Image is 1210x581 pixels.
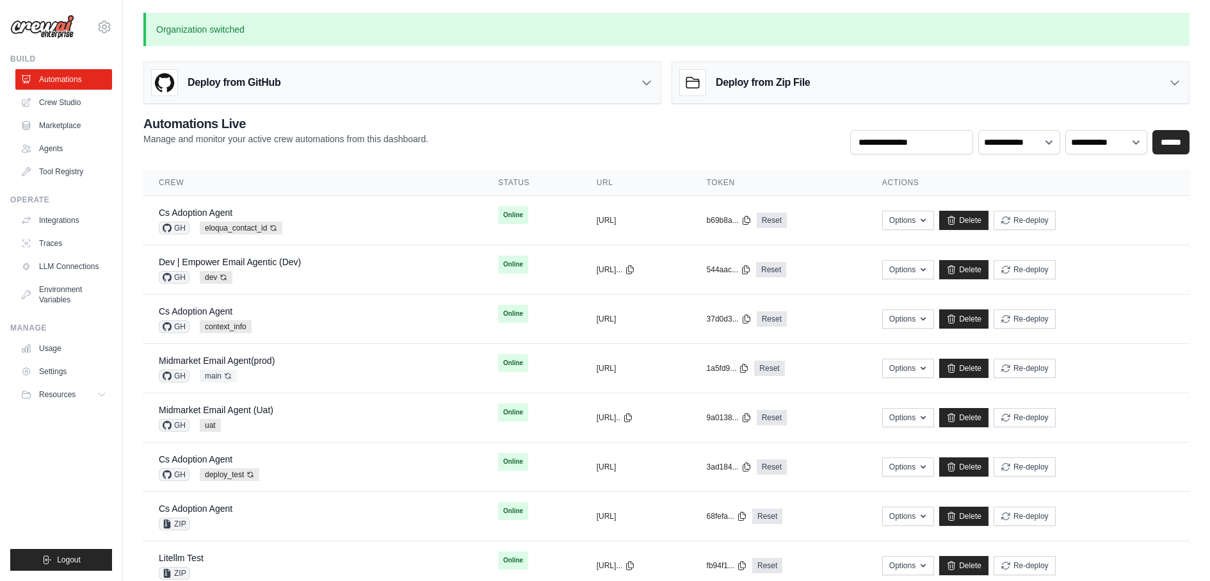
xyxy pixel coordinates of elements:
button: Re-deploy [994,507,1056,526]
span: GH [159,320,190,333]
a: Midmarket Email Agent(prod) [159,356,275,366]
button: 37d0d3... [707,314,752,324]
span: dev [200,271,232,284]
a: Midmarket Email Agent (Uat) [159,405,273,415]
a: Reset [756,262,786,277]
button: Options [882,507,934,526]
a: Delete [939,556,988,575]
span: GH [159,468,190,481]
button: Logout [10,549,112,571]
button: 544aac... [707,265,751,275]
h2: Automations Live [143,115,428,133]
button: Options [882,408,934,427]
button: Re-deploy [994,260,1056,279]
button: 3ad184... [707,462,752,472]
a: Marketplace [15,115,112,136]
a: Delete [939,211,988,230]
a: Delete [939,359,988,378]
a: Reset [757,410,787,425]
span: Online [498,206,528,224]
button: Resources [15,384,112,405]
span: Online [498,453,528,471]
th: Token [691,170,867,196]
a: Delete [939,408,988,427]
button: 68fefa... [707,511,747,521]
div: Operate [10,195,112,205]
a: Agents [15,138,112,159]
a: Cs Adoption Agent [159,208,232,218]
button: Re-deploy [994,359,1056,378]
a: Settings [15,361,112,382]
span: Online [498,256,528,274]
span: deploy_test [200,468,259,481]
span: Online [498,404,528,421]
a: Reset [757,459,787,475]
span: ZIP [159,518,190,530]
a: Reset [757,213,787,228]
span: Online [498,552,528,569]
span: GH [159,370,190,382]
a: Integrations [15,210,112,231]
a: Cs Adoption Agent [159,306,232,316]
a: Tool Registry [15,161,112,182]
button: Options [882,260,934,279]
span: Resources [39,389,76,400]
a: Cs Adoption Agent [159,503,232,514]
button: Re-deploy [994,556,1056,575]
span: Online [498,354,528,372]
a: Delete [939,260,988,279]
p: Organization switched [143,13,1190,46]
a: Environment Variables [15,279,112,310]
div: Manage [10,323,112,333]
button: Options [882,457,934,477]
span: ZIP [159,567,190,580]
a: LLM Connections [15,256,112,277]
button: Options [882,556,934,575]
th: URL [581,170,691,196]
a: Delete [939,309,988,329]
span: GH [159,271,190,284]
button: Re-deploy [994,457,1056,477]
a: Reset [752,558,782,573]
th: Actions [867,170,1190,196]
button: fb94f1... [707,561,747,571]
a: Reset [752,509,782,524]
button: b69b8a... [707,215,752,225]
span: eloqua_contact_id [200,222,282,234]
button: 1a5fd9... [707,363,750,373]
a: Traces [15,233,112,254]
button: Options [882,211,934,230]
span: uat [200,419,221,432]
span: context_info [200,320,252,333]
a: Reset [757,311,787,327]
a: Dev | Empower Email Agentic (Dev) [159,257,301,267]
div: Build [10,54,112,64]
a: Crew Studio [15,92,112,113]
img: Logo [10,15,74,39]
a: Cs Adoption Agent [159,454,232,464]
button: Re-deploy [994,211,1056,230]
a: Usage [15,338,112,359]
button: Re-deploy [994,408,1056,427]
a: Reset [754,361,784,376]
span: Online [498,305,528,323]
button: Re-deploy [994,309,1056,329]
a: Litellm Test [159,553,204,563]
a: Automations [15,69,112,90]
button: Options [882,309,934,329]
th: Status [483,170,581,196]
h3: Deploy from Zip File [716,75,810,90]
span: GH [159,419,190,432]
span: Logout [57,555,81,565]
h3: Deploy from GitHub [188,75,280,90]
img: GitHub Logo [152,70,177,95]
p: Manage and monitor your active crew automations from this dashboard. [143,133,428,145]
button: 9a0138... [707,413,752,423]
a: Delete [939,457,988,477]
a: Delete [939,507,988,526]
span: GH [159,222,190,234]
th: Crew [143,170,483,196]
span: main [200,370,237,382]
button: Options [882,359,934,378]
span: Online [498,502,528,520]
